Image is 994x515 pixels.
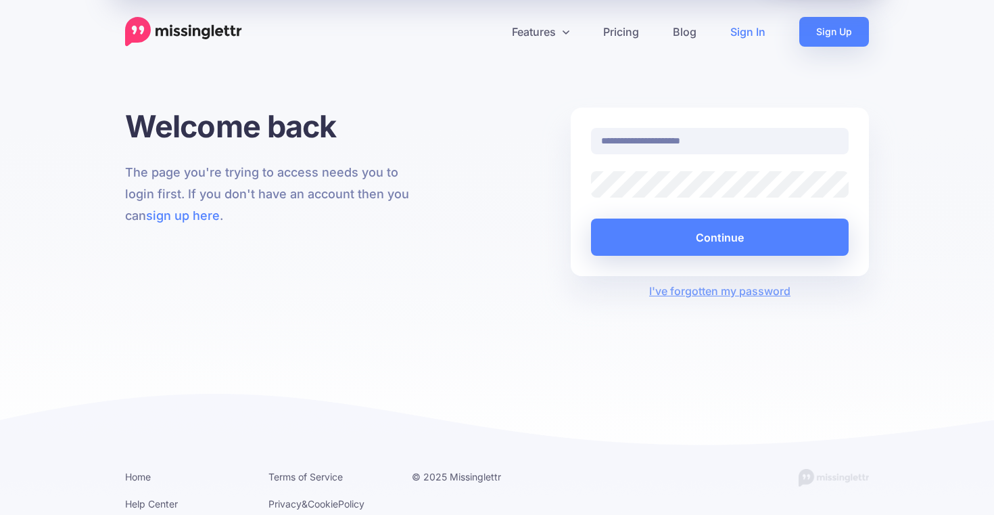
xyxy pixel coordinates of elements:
[268,471,343,483] a: Terms of Service
[495,17,586,47] a: Features
[412,468,535,485] li: © 2025 Missinglettr
[125,108,423,145] h1: Welcome back
[125,471,151,483] a: Home
[713,17,782,47] a: Sign In
[125,162,423,227] p: The page you're trying to access needs you to login first. If you don't have an account then you ...
[125,498,178,510] a: Help Center
[308,498,338,510] a: Cookie
[591,219,849,256] button: Continue
[268,495,392,512] li: & Policy
[649,284,790,298] a: I've forgotten my password
[586,17,656,47] a: Pricing
[146,208,220,223] a: sign up here
[656,17,713,47] a: Blog
[268,498,302,510] a: Privacy
[799,17,869,47] a: Sign Up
